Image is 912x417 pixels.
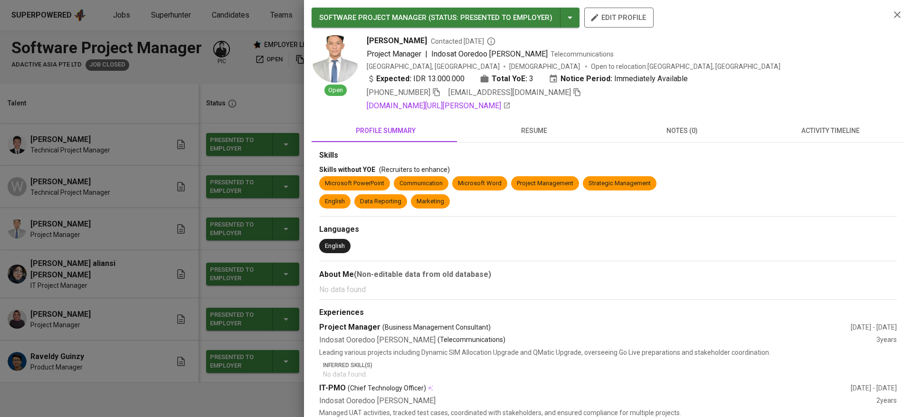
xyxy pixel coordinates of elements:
[851,383,897,393] div: [DATE] - [DATE]
[319,383,851,394] div: IT-PMO
[589,179,651,188] div: Strategic Management
[431,37,496,46] span: Contacted [DATE]
[319,307,897,318] div: Experiences
[431,49,548,58] span: Indosat Ooredoo [PERSON_NAME]
[425,48,427,60] span: |
[382,322,491,332] span: (Business Management Consultant)
[323,370,897,379] p: No data found.
[319,224,897,235] div: Languages
[549,73,688,85] div: Immediately Available
[360,197,401,206] div: Data Reporting
[325,179,384,188] div: Microsoft PowerPoint
[591,62,780,71] p: Open to relocation : [GEOGRAPHIC_DATA], [GEOGRAPHIC_DATA]
[560,73,612,85] b: Notice Period:
[437,335,505,346] p: (Telecommunications)
[317,125,454,137] span: profile summary
[851,322,897,332] div: [DATE] - [DATE]
[348,383,426,393] span: (Chief Technology Officer)
[492,73,527,85] b: Total YoE:
[354,270,491,279] b: (Non-editable data from old database)
[614,125,750,137] span: notes (0)
[312,35,359,83] img: 8ded252ed00919e20860a46e012b30ba.jpg
[417,197,444,206] div: Marketing
[319,348,897,357] p: Leading various projects including Dynamic SIM Allocation Upgrade and QMatic Upgrade, overseeing ...
[319,335,876,346] div: Indosat Ooredoo [PERSON_NAME]
[592,11,646,24] span: edit profile
[319,284,897,295] p: No data found.
[762,125,899,137] span: activity timeline
[367,100,511,112] a: [DOMAIN_NAME][URL][PERSON_NAME]
[584,8,654,28] button: edit profile
[312,8,579,28] button: SOFTWARE PROJECT MANAGER (STATUS: Presented to Employer)
[319,13,427,22] span: SOFTWARE PROJECT MANAGER
[323,361,897,370] p: Inferred Skill(s)
[319,166,375,173] span: Skills without YOE
[325,242,345,251] div: English
[367,88,430,97] span: [PHONE_NUMBER]
[367,35,427,47] span: [PERSON_NAME]
[324,86,347,95] span: Open
[876,335,897,346] div: 3 years
[448,88,571,97] span: [EMAIL_ADDRESS][DOMAIN_NAME]
[399,179,443,188] div: Communication
[876,396,897,407] div: 2 years
[458,179,502,188] div: Microsoft Word
[486,37,496,46] svg: By Batam recruiter
[319,396,876,407] div: Indosat Ooredoo [PERSON_NAME]
[319,269,897,280] div: About Me
[367,73,465,85] div: IDR 13.000.000
[465,125,602,137] span: resume
[319,150,897,161] div: Skills
[376,73,411,85] b: Expected:
[319,322,851,333] div: Project Manager
[509,62,581,71] span: [DEMOGRAPHIC_DATA]
[367,49,421,58] span: Project Manager
[517,179,573,188] div: Project Management
[584,13,654,21] a: edit profile
[379,166,450,173] span: (Recruiters to enhance)
[367,62,500,71] div: [GEOGRAPHIC_DATA], [GEOGRAPHIC_DATA]
[529,73,533,85] span: 3
[551,50,614,58] span: Telecommunications
[325,197,345,206] div: English
[428,13,552,22] span: ( STATUS : Presented to Employer )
